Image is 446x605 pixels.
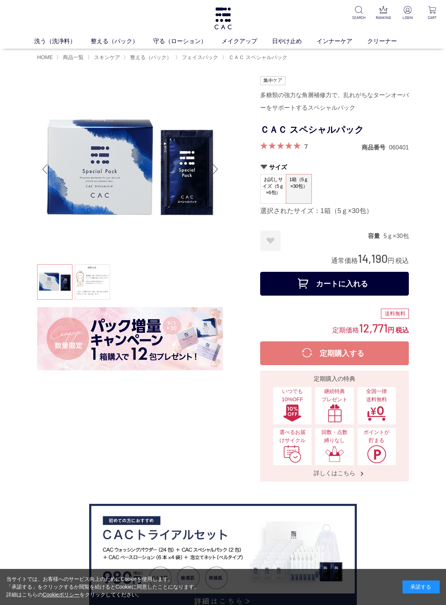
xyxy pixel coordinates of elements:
[389,144,409,151] dd: 060401
[260,89,409,114] div: 多糖類の強力な角層補修力で、乱れがちなターンオーバーをサポートするスペシャルパック
[277,387,308,403] span: いつでも10%OFF
[319,428,350,444] span: 回数・点数縛りなし
[332,326,359,334] span: 定期価格
[229,54,287,60] span: ＣＡＣ スペシャルパック
[375,15,391,20] p: RANKING
[424,6,440,20] a: CART
[260,371,409,482] a: 定期購入の特典 いつでも10%OFFいつでも10%OFF 継続特典プレゼント継続特典プレゼント 全国一律送料無料全国一律送料無料 選べるお届けサイクル選べるお届けサイクル 回数・点数縛りなし回数...
[395,257,409,264] span: 税込
[361,387,392,403] span: 全国一律 送料無料
[261,174,286,198] span: お試しサイズ（5ｇ×6包）
[175,54,220,61] li: 〉
[37,154,52,184] div: Previous slide
[400,15,416,20] p: LOGIN
[325,404,344,422] img: 継続特典プレゼント
[384,232,409,240] dd: 5ｇ×30包
[388,257,394,264] span: 円
[362,144,389,151] dt: 商品番号
[182,54,218,60] span: フェイスパック
[6,575,200,599] div: 当サイトでは、お客様へのサービス向上のためにCookieを使用します。 「承諾する」をクリックするか閲覧を続けるとCookieに同意したことになります。 詳細はこちらの をクリックしてください。
[37,76,223,262] img: ＣＡＣ スペシャルパック 1箱（5ｇ×30包）
[358,251,388,265] span: 14,190
[319,387,350,403] span: 継続特典 プレゼント
[306,469,363,477] span: 詳しくはこちら
[123,54,174,61] li: 〉
[286,174,311,196] span: 1箱（5ｇ×30包）
[213,7,233,29] img: logo
[331,257,358,264] span: 通常価格
[283,404,302,422] img: いつでも10%OFF
[153,37,222,46] a: 守る（ローション）
[37,54,53,60] a: HOME
[208,154,223,184] div: Next slide
[424,15,440,20] p: CART
[91,37,153,46] a: 整える（パック）
[43,592,80,598] a: Cookieポリシー
[63,54,84,60] span: 商品一覧
[277,428,308,444] span: 選べるお届けサイクル
[304,142,308,150] a: 7
[260,76,285,85] img: 集中ケア
[400,6,416,20] a: LOGIN
[388,326,394,334] span: 円
[260,231,281,251] a: お気に入りに登録する
[94,54,120,60] span: スキンケア
[61,54,84,60] a: 商品一覧
[260,341,409,365] button: 定期購入する
[368,232,384,240] dt: 容量
[272,37,317,46] a: 日やけ止め
[260,163,409,171] h2: サイズ
[222,37,272,46] a: メイクアップ
[260,207,409,216] div: 選択されたサイズ：1箱（5ｇ×30包）
[34,37,91,46] a: 洗う（洗浄料）
[263,374,406,383] div: 定期購入の特典
[395,326,409,334] span: 税込
[325,445,344,463] img: 回数・点数縛りなし
[367,445,386,463] img: ポイントが貯まる
[403,580,440,593] div: 承諾する
[381,309,409,319] div: 送料無料
[367,37,412,46] a: クリーナー
[87,54,122,61] li: 〉
[130,54,172,60] span: 整える（パック）
[317,37,367,46] a: インナーケア
[180,54,218,60] a: フェイスパック
[260,122,409,138] h1: ＣＡＣ スペシャルパック
[351,6,366,20] a: SEARCH
[129,54,172,60] a: 整える（パック）
[222,54,289,61] li: 〉
[260,272,409,296] button: カートに入れる
[359,321,388,335] span: 12,771
[351,15,366,20] p: SEARCH
[367,404,386,422] img: 全国一律送料無料
[375,6,391,20] a: RANKING
[361,428,392,444] span: ポイントが貯まる
[227,54,287,60] a: ＣＡＣ スペシャルパック
[283,445,302,463] img: 選べるお届けサイクル
[93,54,120,60] a: スキンケア
[56,54,85,61] li: 〉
